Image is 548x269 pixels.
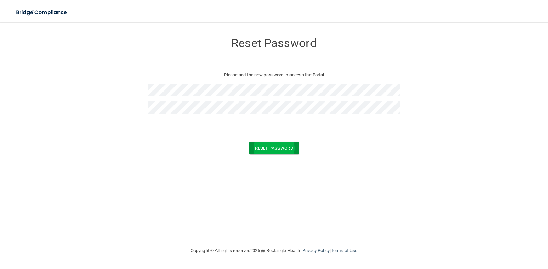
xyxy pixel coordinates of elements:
[148,37,400,50] h3: Reset Password
[154,71,394,79] p: Please add the new password to access the Portal
[331,248,357,253] a: Terms of Use
[302,248,329,253] a: Privacy Policy
[249,142,299,154] button: Reset Password
[10,6,74,20] img: bridge_compliance_login_screen.278c3ca4.svg
[429,220,540,248] iframe: Drift Widget Chat Controller
[148,240,400,262] div: Copyright © All rights reserved 2025 @ Rectangle Health | |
